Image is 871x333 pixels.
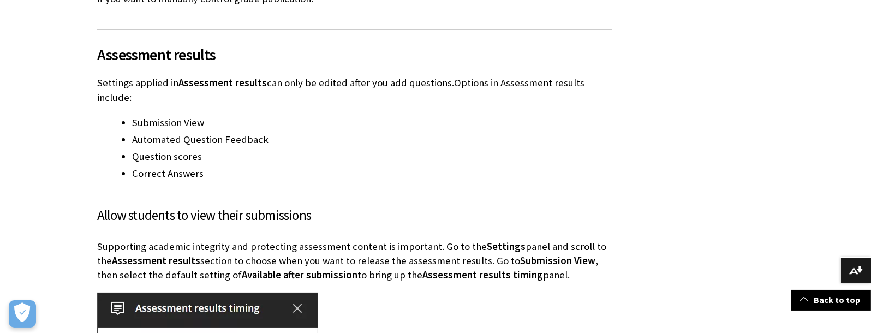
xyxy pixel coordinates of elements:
span: Submission View [520,254,595,267]
span: Settings [487,240,526,253]
span: Assessment results [112,254,200,267]
span: Assessment results [178,76,267,89]
span: Available after submission [242,269,357,281]
span: Assessment results timing [422,269,543,281]
li: Correct Answers [132,166,612,181]
span: Assessment results [97,43,612,66]
h3: Allow students to view their submissions [97,205,612,226]
li: Automated Question Feedback [132,132,612,147]
button: Open Preferences [9,300,36,328]
li: Submission View [132,115,612,130]
li: Question scores [132,149,612,164]
p: Settings applied in can only be edited after you add questions.Options in Assessment results incl... [97,76,612,104]
p: Supporting academic integrity and protecting assessment content is important. Go to the panel and... [97,240,612,283]
a: Back to top [791,290,871,310]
